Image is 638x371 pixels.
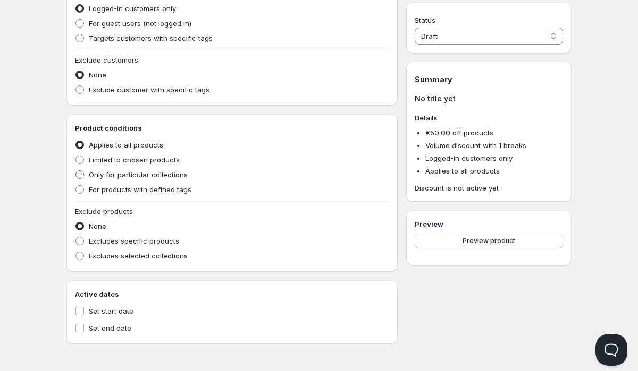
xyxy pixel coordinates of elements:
[89,141,163,149] span: Applies to all products
[89,324,131,332] span: Set end date
[425,128,493,137] span: € 50.00 off products
[75,123,389,133] h3: Product conditions
[595,334,627,366] iframe: Help Scout Beacon - Open
[89,34,213,42] span: Targets customers with specific tags
[425,154,513,162] span: Logged-in customers only
[75,207,133,215] span: Exclude products
[89,85,209,94] span: Exclude customer with specific tags
[75,56,138,64] span: Exclude customers
[415,113,563,123] h3: Details
[415,234,563,248] button: Preview product
[89,252,188,260] span: Excludes selected collections
[415,183,563,193] span: Discount is not active yet
[415,16,435,24] span: Status
[89,4,176,13] span: Logged-in customers only
[89,71,106,79] span: None
[89,19,191,28] span: For guest users (not logged in)
[89,170,188,179] span: Only for particular collections
[415,74,563,85] h1: Summary
[425,141,526,150] span: Volume discount with 1 breaks
[89,185,191,194] span: For products with defined tags
[415,93,563,104] h1: No title yet
[425,167,500,175] span: Applies to all products
[89,237,179,245] span: Excludes specific products
[415,219,563,229] h3: Preview
[89,156,180,164] span: Limited to chosen products
[89,222,106,230] span: None
[463,237,515,245] span: Preview product
[75,289,389,299] h3: Active dates
[89,307,133,315] span: Set start date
